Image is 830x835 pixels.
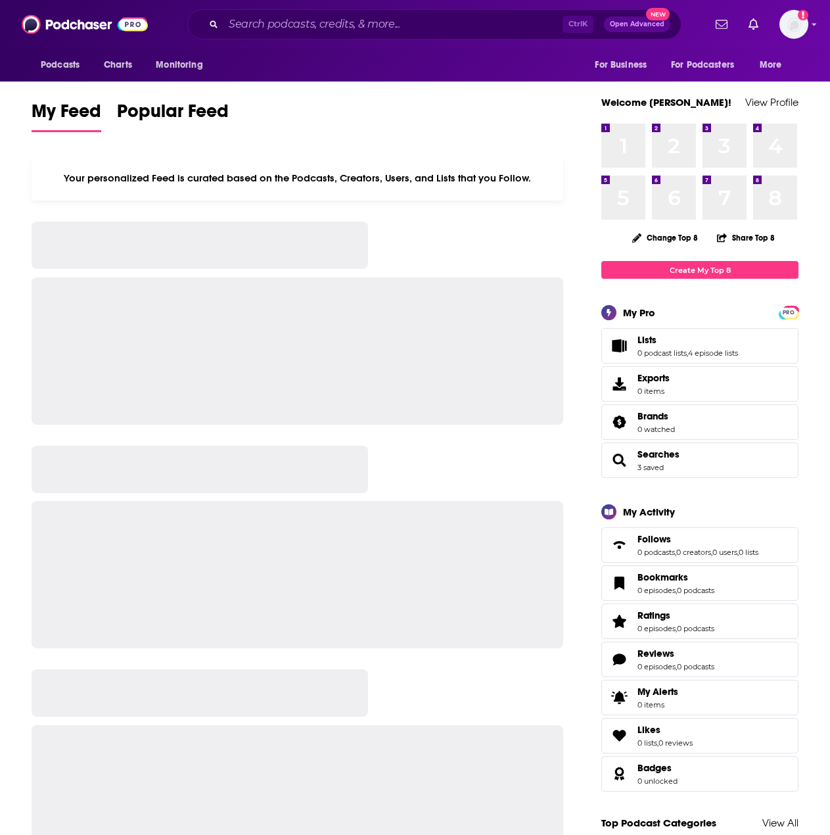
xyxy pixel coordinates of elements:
[156,56,202,74] span: Monitoring
[637,648,714,659] a: Reviews
[637,762,678,774] a: Badges
[637,334,657,346] span: Lists
[739,548,758,557] a: 0 lists
[637,624,676,633] a: 0 episodes
[637,724,693,736] a: Likes
[595,56,647,74] span: For Business
[688,348,738,358] a: 4 episode lists
[637,410,668,422] span: Brands
[687,348,688,358] span: ,
[95,53,140,78] a: Charts
[601,817,716,829] a: Top Podcast Categories
[637,686,678,698] span: My Alerts
[711,548,712,557] span: ,
[563,16,593,33] span: Ctrl K
[745,96,798,108] a: View Profile
[117,100,229,132] a: Popular Feed
[750,53,798,78] button: open menu
[606,337,632,355] a: Lists
[637,334,738,346] a: Lists
[760,56,782,74] span: More
[658,738,693,748] a: 0 reviews
[601,366,798,402] a: Exports
[601,404,798,440] span: Brands
[623,506,675,518] div: My Activity
[601,680,798,715] a: My Alerts
[32,100,101,132] a: My Feed
[675,548,676,557] span: ,
[223,14,563,35] input: Search podcasts, credits, & more...
[676,548,711,557] a: 0 creators
[662,53,753,78] button: open menu
[637,533,671,545] span: Follows
[637,348,687,358] a: 0 podcast lists
[671,56,734,74] span: For Podcasters
[601,96,731,108] a: Welcome [PERSON_NAME]!
[677,624,714,633] a: 0 podcasts
[606,413,632,431] a: Brands
[41,56,80,74] span: Podcasts
[657,738,658,748] span: ,
[187,9,681,39] div: Search podcasts, credits, & more...
[676,624,677,633] span: ,
[147,53,219,78] button: open menu
[601,565,798,601] span: Bookmarks
[601,442,798,478] span: Searches
[637,448,680,460] a: Searches
[637,700,678,709] span: 0 items
[637,662,676,671] a: 0 episodes
[601,718,798,753] span: Likes
[779,10,808,39] img: User Profile
[606,688,632,707] span: My Alerts
[637,571,714,583] a: Bookmarks
[637,387,670,396] span: 0 items
[32,53,97,78] button: open menu
[624,229,706,246] button: Change Top 8
[606,650,632,669] a: Reviews
[610,21,664,28] span: Open Advanced
[637,372,670,384] span: Exports
[606,574,632,592] a: Bookmarks
[637,463,664,472] a: 3 saved
[637,533,758,545] a: Follows
[32,156,563,201] div: Your personalized Feed is curated based on the Podcasts, Creators, Users, and Lists that you Follow.
[710,13,733,36] a: Show notifications dropdown
[637,738,657,748] a: 0 lists
[743,13,764,36] a: Show notifications dropdown
[637,609,714,621] a: Ratings
[637,776,678,786] a: 0 unlocked
[779,10,808,39] button: Show profile menu
[676,662,677,671] span: ,
[737,548,739,557] span: ,
[637,586,676,595] a: 0 episodes
[637,410,675,422] a: Brands
[677,662,714,671] a: 0 podcasts
[606,375,632,393] span: Exports
[677,586,714,595] a: 0 podcasts
[32,100,101,130] span: My Feed
[637,609,670,621] span: Ratings
[606,536,632,554] a: Follows
[798,10,808,20] svg: Add a profile image
[601,604,798,639] span: Ratings
[601,642,798,677] span: Reviews
[781,308,796,318] span: PRO
[601,261,798,279] a: Create My Top 8
[606,612,632,631] a: Ratings
[676,586,677,595] span: ,
[22,12,148,37] img: Podchaser - Follow, Share and Rate Podcasts
[104,56,132,74] span: Charts
[637,548,675,557] a: 0 podcasts
[637,571,688,583] span: Bookmarks
[646,8,670,20] span: New
[601,328,798,364] span: Lists
[586,53,663,78] button: open menu
[606,765,632,783] a: Badges
[637,724,660,736] span: Likes
[623,306,655,319] div: My Pro
[779,10,808,39] span: Logged in as CristianSantiago.ZenoGroup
